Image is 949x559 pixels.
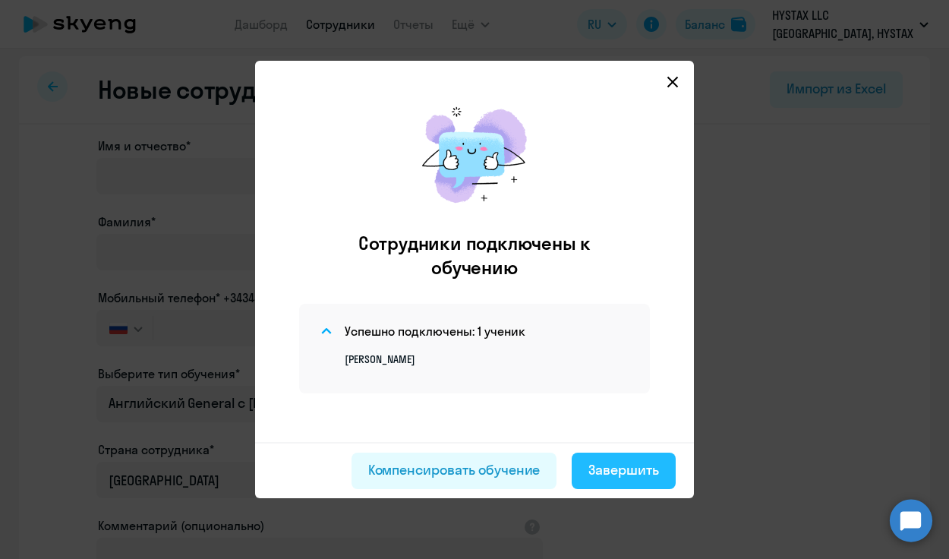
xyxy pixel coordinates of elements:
p: [PERSON_NAME] [345,352,632,366]
img: results [406,91,543,219]
h4: Успешно подключены: 1 ученик [345,323,525,340]
div: Компенсировать обучение [368,460,541,480]
button: Завершить [572,453,676,489]
h2: Сотрудники подключены к обучению [328,231,621,279]
button: Компенсировать обучение [352,453,557,489]
div: Завершить [588,460,659,480]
